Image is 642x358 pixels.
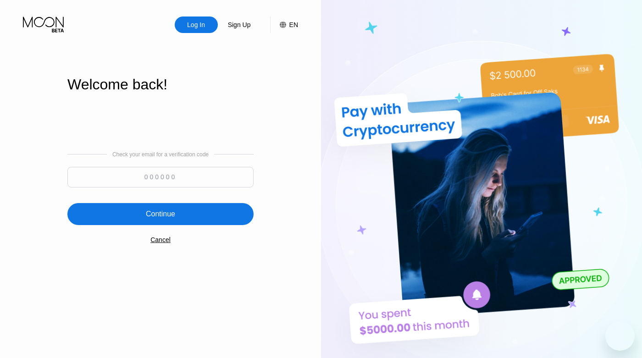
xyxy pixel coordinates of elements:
div: Sign Up [218,17,261,33]
div: Cancel [150,236,171,243]
div: EN [289,21,298,28]
div: Continue [67,203,254,225]
div: EN [270,17,298,33]
div: Welcome back! [67,76,254,93]
div: Log In [186,20,206,29]
div: Continue [146,209,175,219]
div: Check your email for a verification code [112,151,209,158]
div: Log In [175,17,218,33]
div: Sign Up [227,20,252,29]
iframe: Button to launch messaging window [605,321,635,351]
input: 000000 [67,167,254,187]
